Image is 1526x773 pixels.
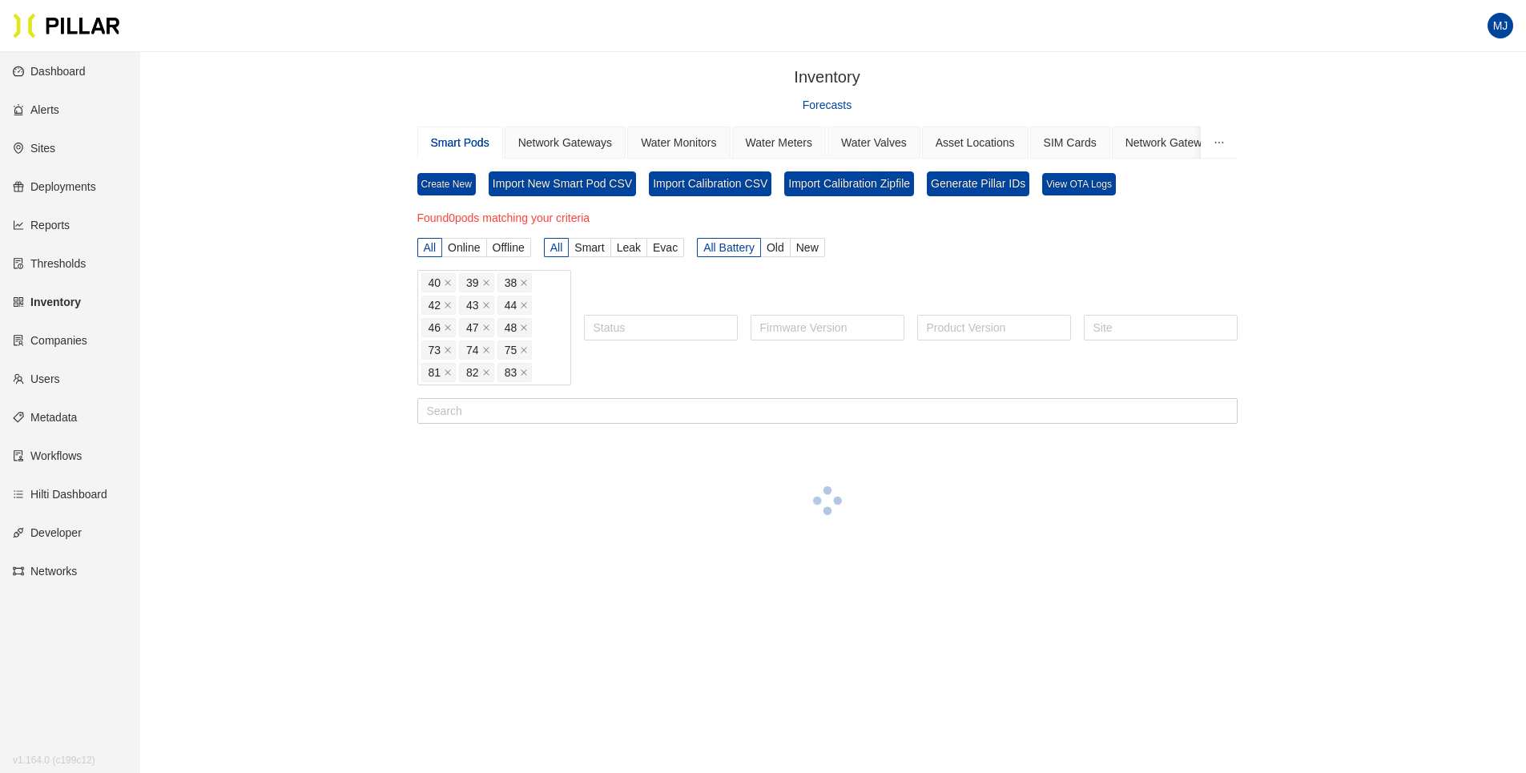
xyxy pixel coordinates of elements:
a: View OTA Logs [1042,173,1116,195]
span: 48 [505,319,517,336]
span: 73 [429,341,441,359]
span: Evac [653,241,678,254]
span: ellipsis [1214,137,1225,148]
span: close [520,346,528,356]
button: Import Calibration Zipfile [784,171,914,196]
a: alertAlerts [13,103,59,116]
a: line-chartReports [13,219,70,231]
span: close [482,301,490,311]
span: 44 [505,296,517,314]
span: close [444,301,452,311]
a: gatewayNetworks [13,565,77,578]
a: qrcodeInventory [13,296,81,308]
span: 46 [429,319,441,336]
span: close [520,324,528,333]
div: Network Gateways [518,134,612,151]
span: 38 [505,274,517,292]
a: teamUsers [13,372,60,385]
a: auditWorkflows [13,449,82,462]
span: close [482,346,490,356]
a: Create New [417,173,476,195]
a: Forecasts [803,96,852,114]
div: Network Gateway Supplies [1125,134,1260,151]
span: 74 [466,341,479,359]
span: 39 [466,274,479,292]
a: barsHilti Dashboard [13,488,107,501]
span: Leak [617,241,641,254]
span: All [424,241,437,254]
span: close [444,368,452,378]
span: close [520,301,528,311]
span: Online [448,241,480,254]
span: New [796,241,819,254]
span: close [444,324,452,333]
span: close [520,368,528,378]
span: All Battery [703,241,755,254]
a: tagMetadata [13,411,77,424]
span: Smart [574,241,604,254]
a: dashboardDashboard [13,65,86,78]
span: 40 [429,274,441,292]
img: Pillar Technologies [13,13,120,38]
p: Found 0 pods matching your criteria [417,209,590,227]
div: Water Monitors [641,134,716,151]
a: giftDeployments [13,180,96,193]
span: MJ [1493,13,1508,38]
span: 81 [429,364,441,381]
a: solutionCompanies [13,334,87,347]
span: All [550,241,563,254]
span: close [482,279,490,288]
div: SIM Cards [1044,134,1097,151]
div: Smart Pods [431,134,489,151]
span: close [482,368,490,378]
a: environmentSites [13,142,55,155]
span: close [520,279,528,288]
span: 42 [429,296,441,314]
span: Old [767,241,784,254]
span: 82 [466,364,479,381]
span: 43 [466,296,479,314]
span: Inventory [794,68,860,86]
span: Offline [493,241,525,254]
button: Import Calibration CSV [649,171,771,196]
input: Search [417,398,1238,424]
div: Water Valves [841,134,907,151]
a: apiDeveloper [13,526,82,539]
div: Water Meters [746,134,813,151]
button: ellipsis [1201,127,1238,159]
span: close [444,346,452,356]
span: 47 [466,319,479,336]
span: close [482,324,490,333]
span: 75 [505,341,517,359]
button: Import New Smart Pod CSV [489,171,636,196]
a: exceptionThresholds [13,257,86,270]
div: Asset Locations [936,134,1015,151]
span: close [444,279,452,288]
span: 83 [505,364,517,381]
button: Generate Pillar IDs [927,171,1029,196]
